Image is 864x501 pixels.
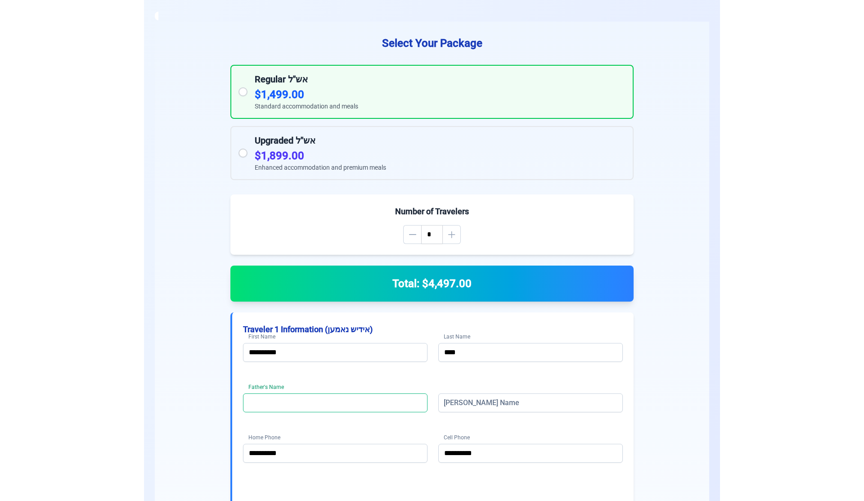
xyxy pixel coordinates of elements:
p: $1,499.00 [255,87,625,102]
h2: Regular אש"ל [255,73,625,86]
h4: Traveler 1 Information (אידיש נאמען) [243,323,623,336]
h4: Number of Travelers [241,205,623,218]
h2: Total: $4,497.00 [241,276,623,291]
h2: Upgraded אש"ל [255,134,625,147]
p: Standard accommodation and meals [255,102,625,111]
p: Enhanced accommodation and premium meals [255,163,625,172]
p: $1,899.00 [255,149,625,163]
h3: Select Your Package [169,36,695,50]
